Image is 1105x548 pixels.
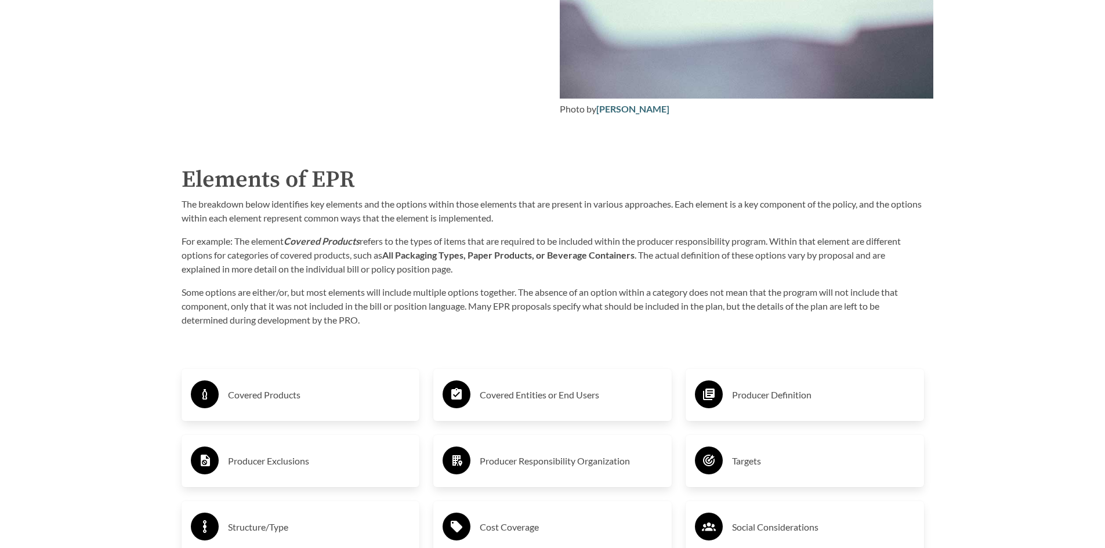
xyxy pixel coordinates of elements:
h2: Elements of EPR [182,162,924,197]
h3: Producer Responsibility Organization [480,452,662,470]
h3: Producer Definition [732,386,915,404]
h3: Targets [732,452,915,470]
h3: Covered Products [228,386,411,404]
p: For example: The element refers to the types of items that are required to be included within the... [182,234,924,276]
div: Photo by [560,102,933,116]
p: Some options are either/or, but most elements will include multiple options together. The absence... [182,285,924,327]
h3: Social Considerations [732,518,915,536]
h3: Producer Exclusions [228,452,411,470]
a: [PERSON_NAME] [596,103,669,114]
h3: Structure/Type [228,518,411,536]
h3: Covered Entities or End Users [480,386,662,404]
strong: All Packaging Types, Paper Products, or Beverage Containers [382,249,635,260]
h3: Cost Coverage [480,518,662,536]
strong: Covered Products [284,235,360,246]
p: The breakdown below identifies key elements and the options within those elements that are presen... [182,197,924,225]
